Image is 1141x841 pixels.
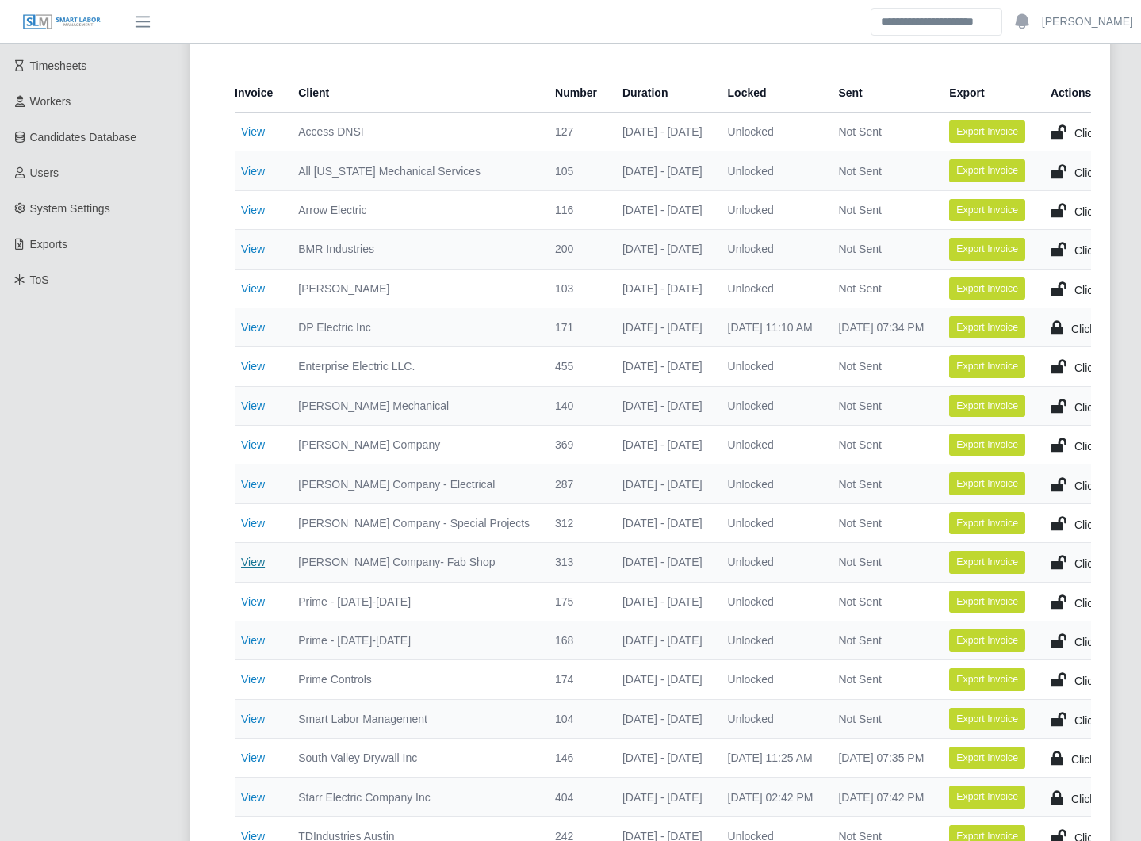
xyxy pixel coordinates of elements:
[241,360,265,373] a: View
[610,308,715,346] td: [DATE] - [DATE]
[610,269,715,308] td: [DATE] - [DATE]
[825,503,936,542] td: Not Sent
[285,582,542,621] td: Prime - [DATE]-[DATE]
[542,113,610,151] td: 127
[1074,557,1137,570] span: Click to Lock
[241,556,265,568] a: View
[542,699,610,738] td: 104
[715,464,826,503] td: Unlocked
[949,472,1025,495] button: Export Invoice
[542,151,610,190] td: 105
[610,74,715,113] th: Duration
[285,503,542,542] td: [PERSON_NAME] Company - Special Projects
[825,386,936,425] td: Not Sent
[610,503,715,542] td: [DATE] - [DATE]
[285,660,542,699] td: Prime Controls
[610,699,715,738] td: [DATE] - [DATE]
[241,204,265,216] a: View
[285,464,542,503] td: [PERSON_NAME] Company - Electrical
[241,282,265,295] a: View
[241,791,265,804] a: View
[1042,13,1133,30] a: [PERSON_NAME]
[825,699,936,738] td: Not Sent
[241,438,265,451] a: View
[949,355,1025,377] button: Export Invoice
[1074,166,1137,179] span: Click to Lock
[871,8,1002,36] input: Search
[285,113,542,151] td: Access DNSI
[22,13,101,31] img: SLM Logo
[610,778,715,816] td: [DATE] - [DATE]
[825,426,936,464] td: Not Sent
[825,151,936,190] td: Not Sent
[542,778,610,816] td: 404
[542,543,610,582] td: 313
[1074,518,1137,531] span: Click to Lock
[715,503,826,542] td: Unlocked
[542,582,610,621] td: 175
[285,308,542,346] td: DP Electric Inc
[285,386,542,425] td: [PERSON_NAME] Mechanical
[1074,597,1137,610] span: Click to Lock
[542,621,610,659] td: 168
[715,74,826,113] th: Locked
[715,308,826,346] td: [DATE] 11:10 AM
[610,113,715,151] td: [DATE] - [DATE]
[241,595,265,608] a: View
[949,434,1025,456] button: Export Invoice
[610,151,715,190] td: [DATE] - [DATE]
[825,230,936,269] td: Not Sent
[285,426,542,464] td: [PERSON_NAME] Company
[1074,244,1137,257] span: Click to Lock
[610,347,715,386] td: [DATE] - [DATE]
[610,190,715,229] td: [DATE] - [DATE]
[825,113,936,151] td: Not Sent
[825,543,936,582] td: Not Sent
[542,464,610,503] td: 287
[715,190,826,229] td: Unlocked
[241,243,265,255] a: View
[715,699,826,738] td: Unlocked
[241,517,265,529] a: View
[542,426,610,464] td: 369
[1074,480,1137,492] span: Click to Lock
[542,660,610,699] td: 174
[285,347,542,386] td: Enterprise Electric LLC.
[949,512,1025,534] button: Export Invoice
[715,113,826,151] td: Unlocked
[949,747,1025,769] button: Export Invoice
[949,316,1025,338] button: Export Invoice
[715,386,826,425] td: Unlocked
[241,713,265,725] a: View
[715,230,826,269] td: Unlocked
[715,660,826,699] td: Unlocked
[542,739,610,778] td: 146
[241,634,265,647] a: View
[1074,127,1137,140] span: Click to Lock
[949,786,1025,808] button: Export Invoice
[949,395,1025,417] button: Export Invoice
[542,308,610,346] td: 171
[542,347,610,386] td: 455
[285,74,542,113] th: Client
[30,238,67,250] span: Exports
[285,230,542,269] td: BMR Industries
[949,551,1025,573] button: Export Invoice
[1074,636,1137,648] span: Click to Lock
[949,238,1025,260] button: Export Invoice
[285,190,542,229] td: Arrow Electric
[241,478,265,491] a: View
[285,269,542,308] td: [PERSON_NAME]
[825,621,936,659] td: Not Sent
[949,629,1025,652] button: Export Invoice
[715,582,826,621] td: Unlocked
[715,543,826,582] td: Unlocked
[1074,361,1137,374] span: Click to Lock
[542,74,610,113] th: Number
[949,591,1025,613] button: Export Invoice
[610,230,715,269] td: [DATE] - [DATE]
[715,269,826,308] td: Unlocked
[610,621,715,659] td: [DATE] - [DATE]
[825,778,936,816] td: [DATE] 07:42 PM
[715,778,826,816] td: [DATE] 02:42 PM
